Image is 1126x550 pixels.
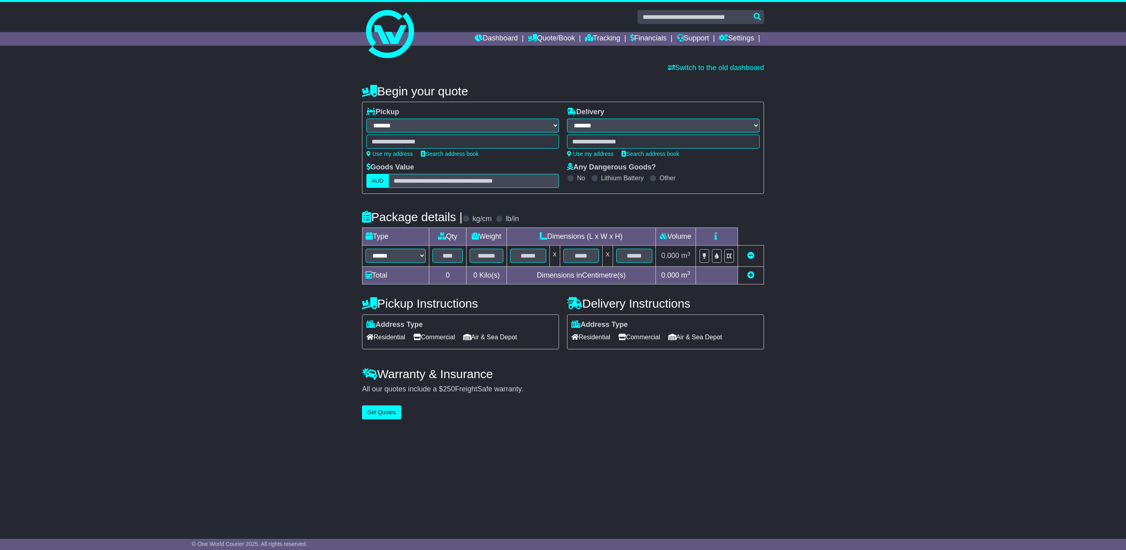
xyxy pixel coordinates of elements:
[567,108,604,117] label: Delivery
[571,320,628,329] label: Address Type
[362,228,429,246] td: Type
[577,174,585,182] label: No
[366,163,414,172] label: Goods Value
[507,266,655,284] td: Dimensions in Centimetre(s)
[473,271,477,279] span: 0
[362,385,764,394] div: All our quotes include a $ FreightSafe warranty.
[661,271,679,279] span: 0.000
[747,271,754,279] a: Add new item
[366,108,399,117] label: Pickup
[687,270,690,276] sup: 3
[660,174,676,182] label: Other
[507,228,655,246] td: Dimensions (L x W x H)
[621,151,679,157] a: Search address book
[528,32,575,46] a: Quote/Book
[362,367,764,381] h4: Warranty & Insurance
[473,215,492,224] label: kg/cm
[475,32,518,46] a: Dashboard
[677,32,709,46] a: Support
[366,320,423,329] label: Address Type
[443,385,455,393] span: 250
[567,163,656,172] label: Any Dangerous Goods?
[668,64,764,72] a: Switch to the old dashboard
[362,210,462,224] h4: Package details |
[601,174,644,182] label: Lithium Battery
[192,541,308,547] span: © One World Courier 2025. All rights reserved.
[668,331,722,343] span: Air & Sea Depot
[366,331,405,343] span: Residential
[681,271,690,279] span: m
[366,151,413,157] a: Use my address
[747,252,754,260] a: Remove this item
[506,215,519,224] label: lb/in
[661,252,679,260] span: 0.000
[421,151,479,157] a: Search address book
[362,297,559,310] h4: Pickup Instructions
[362,266,429,284] td: Total
[719,32,754,46] a: Settings
[362,85,764,98] h4: Begin your quote
[466,228,507,246] td: Weight
[585,32,620,46] a: Tracking
[681,252,690,260] span: m
[571,331,610,343] span: Residential
[567,151,613,157] a: Use my address
[687,251,690,257] sup: 3
[429,228,466,246] td: Qty
[366,174,389,188] label: AUD
[567,297,764,310] h4: Delivery Instructions
[618,331,660,343] span: Commercial
[549,246,560,266] td: x
[463,331,517,343] span: Air & Sea Depot
[603,246,613,266] td: x
[655,228,696,246] td: Volume
[362,405,401,419] button: Get Quotes
[413,331,455,343] span: Commercial
[630,32,667,46] a: Financials
[429,266,466,284] td: 0
[466,266,507,284] td: Kilo(s)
